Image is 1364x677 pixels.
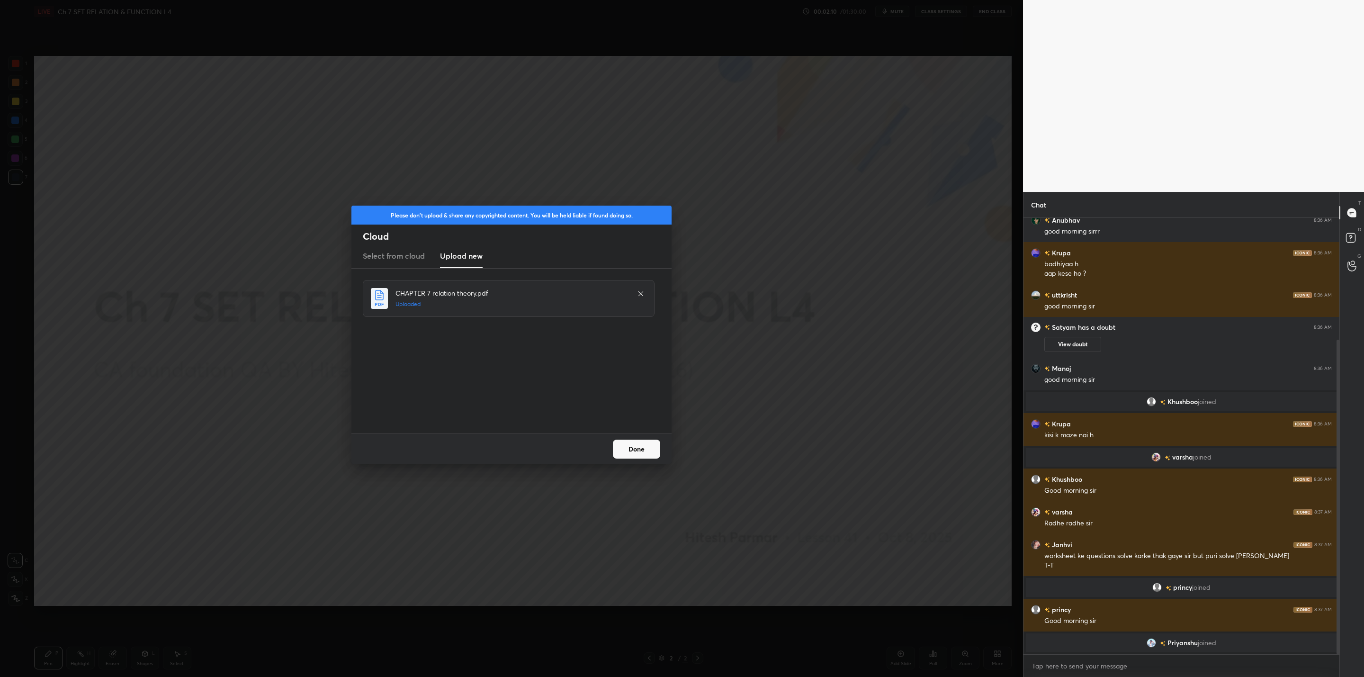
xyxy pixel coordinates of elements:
img: default.png [1147,397,1156,406]
div: 8:36 AM [1314,421,1332,427]
span: joined [1198,398,1216,406]
h6: Khushboo [1050,474,1082,484]
img: no-rating-badge.077c3623.svg [1044,607,1050,613]
div: kisi k maze nai h [1044,431,1332,440]
img: default.png [1152,583,1162,592]
img: 81b8171798384442a8c69e64adfefb48.jpg [1031,507,1041,517]
img: no-rating-badge.077c3623.svg [1044,293,1050,298]
h3: Upload new [440,250,483,262]
span: varsha [1172,453,1193,461]
div: badhiyaa h [1044,260,1332,269]
h6: Krupa [1050,419,1071,429]
img: iconic-dark.1390631f.png [1293,250,1312,256]
img: ad4047ff7b414626837a6f128a8734e9.jpg [1031,419,1041,429]
p: T [1358,199,1361,207]
img: no-rating-badge.077c3623.svg [1044,251,1050,256]
div: good morning sir [1044,375,1332,385]
div: T-T [1044,561,1332,570]
div: 8:36 AM [1314,250,1332,256]
img: 0eccb8b2796541618001f6f53f4aa6e6.jpg [1147,638,1156,648]
img: 81b8171798384442a8c69e64adfefb48.jpg [1151,452,1161,462]
img: no-rating-badge.077c3623.svg [1044,542,1050,548]
img: bd29ef8e1f814d9490f17bc70d2319d3.jpg [1031,540,1041,550]
h4: CHAPTER 7 relation theory.pdf [395,288,628,298]
h6: Janhvi [1050,540,1072,550]
div: 8:37 AM [1314,509,1332,515]
div: Radhe radhe sir [1044,519,1332,528]
div: good morning sirrr [1044,227,1332,236]
h6: uttkrisht [1050,290,1077,300]
div: 8:36 AM [1314,292,1332,298]
h6: varsha [1050,507,1073,517]
button: View doubt [1044,337,1101,352]
div: 8:36 AM [1314,217,1332,223]
div: 8:37 AM [1314,542,1332,548]
img: no-rating-badge.077c3623.svg [1044,323,1050,332]
img: no-rating-badge.077c3623.svg [1166,586,1171,591]
img: no-rating-badge.077c3623.svg [1044,366,1050,371]
h2: Cloud [363,230,672,243]
div: Good morning sir [1044,616,1332,626]
span: Khushboo [1167,398,1198,406]
img: no-rating-badge.077c3623.svg [1044,477,1050,482]
p: G [1357,253,1361,260]
h6: Anubhav [1050,215,1080,225]
img: no-rating-badge.077c3623.svg [1165,455,1170,460]
h5: Uploaded [395,300,628,308]
span: Priyanshu [1167,639,1198,647]
div: 8:36 AM [1314,325,1332,330]
span: princy [1173,584,1192,591]
h6: Krupa [1050,248,1071,258]
img: no-rating-badge.077c3623.svg [1160,641,1166,646]
button: Done [613,440,660,459]
img: iconic-dark.1390631f.png [1293,607,1312,613]
img: f944332f232f4943a7511be40d9927c7.jpg [1031,290,1041,300]
img: no-rating-badge.077c3623.svg [1044,218,1050,223]
img: no-rating-badge.077c3623.svg [1044,422,1050,427]
img: 2bd843c0bda84a6faf29bd013d7a4b1d.jpg [1031,216,1041,225]
p: Chat [1023,192,1054,217]
img: no-rating-badge.077c3623.svg [1160,400,1166,405]
img: iconic-dark.1390631f.png [1293,542,1312,548]
div: good morning sir [1044,302,1332,311]
div: grid [1023,218,1339,654]
span: joined [1193,453,1211,461]
div: aap kese ho ? [1044,269,1332,279]
img: iconic-dark.1390631f.png [1293,421,1312,427]
img: iconic-dark.1390631f.png [1293,509,1312,515]
img: 2b66c2acb53943a095606e681ef2fbd0.jpg [1031,364,1041,373]
div: 8:36 AM [1314,477,1332,482]
img: no-rating-badge.077c3623.svg [1044,510,1050,515]
img: default.png [1031,475,1041,484]
h6: princy [1050,605,1071,614]
div: 8:36 AM [1314,366,1332,371]
div: worksheet ke questions solve karke thak gaye sir but puri solve [PERSON_NAME] [1044,551,1332,561]
img: ad4047ff7b414626837a6f128a8734e9.jpg [1031,248,1041,258]
div: 8:37 AM [1314,607,1332,613]
img: iconic-dark.1390631f.png [1293,292,1312,298]
div: Please don't upload & share any copyrighted content. You will be held liable if found doing so. [351,206,672,225]
img: default.png [1031,605,1041,614]
p: D [1358,226,1361,233]
div: Good morning sir [1044,486,1332,496]
span: joined [1192,584,1211,591]
img: iconic-dark.1390631f.png [1293,477,1312,482]
h6: Manoj [1050,363,1071,373]
span: joined [1198,639,1216,647]
h6: Satyam [1050,323,1076,332]
span: has a doubt [1076,323,1115,332]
